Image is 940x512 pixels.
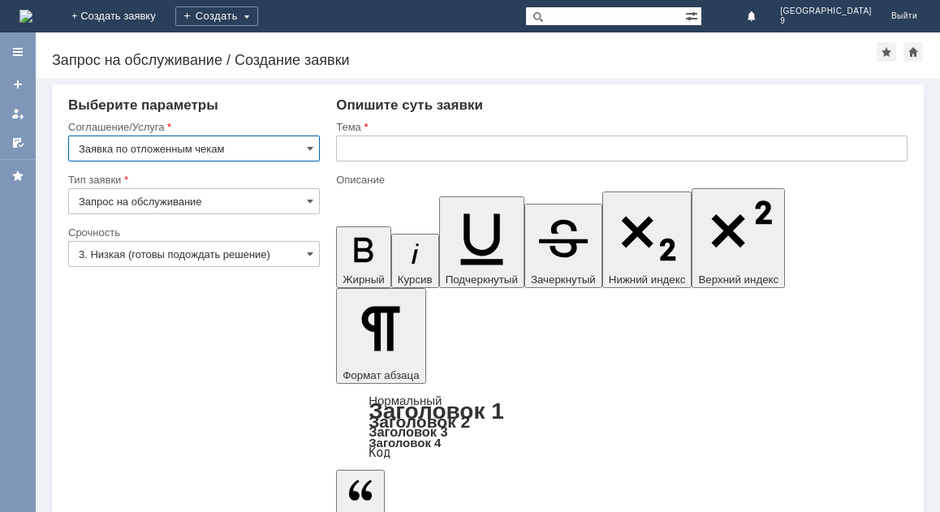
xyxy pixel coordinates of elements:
[698,273,778,286] span: Верхний индекс
[446,273,518,286] span: Подчеркнутый
[398,273,433,286] span: Курсив
[19,10,32,23] a: Перейти на домашнюю страницу
[369,424,447,439] a: Заголовок 3
[5,71,31,97] a: Создать заявку
[692,188,785,288] button: Верхний индекс
[68,174,317,185] div: Тип заявки
[68,122,317,132] div: Соглашение/Услуга
[336,395,908,458] div: Формат абзаца
[531,273,596,286] span: Зачеркнутый
[5,130,31,156] a: Мои согласования
[609,273,686,286] span: Нижний индекс
[336,226,391,288] button: Жирный
[336,174,904,185] div: Описание
[439,196,524,288] button: Подчеркнутый
[369,394,442,407] a: Нормальный
[175,6,258,26] div: Создать
[685,7,701,23] span: Расширенный поиск
[52,52,877,68] div: Запрос на обслуживание / Создание заявки
[343,369,419,381] span: Формат абзаца
[68,227,317,238] div: Срочность
[369,445,390,460] a: Код
[369,398,504,424] a: Заголовок 1
[391,234,439,288] button: Курсив
[5,101,31,127] a: Мои заявки
[524,204,602,288] button: Зачеркнутый
[780,16,872,26] span: 9
[877,42,896,62] div: Добавить в избранное
[369,412,470,431] a: Заголовок 2
[336,97,483,113] span: Опишите суть заявки
[369,436,441,450] a: Заголовок 4
[19,10,32,23] img: logo
[602,191,692,288] button: Нижний индекс
[780,6,872,16] span: [GEOGRAPHIC_DATA]
[336,288,425,384] button: Формат абзаца
[343,273,385,286] span: Жирный
[336,122,904,132] div: Тема
[68,97,218,113] span: Выберите параметры
[903,42,923,62] div: Сделать домашней страницей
